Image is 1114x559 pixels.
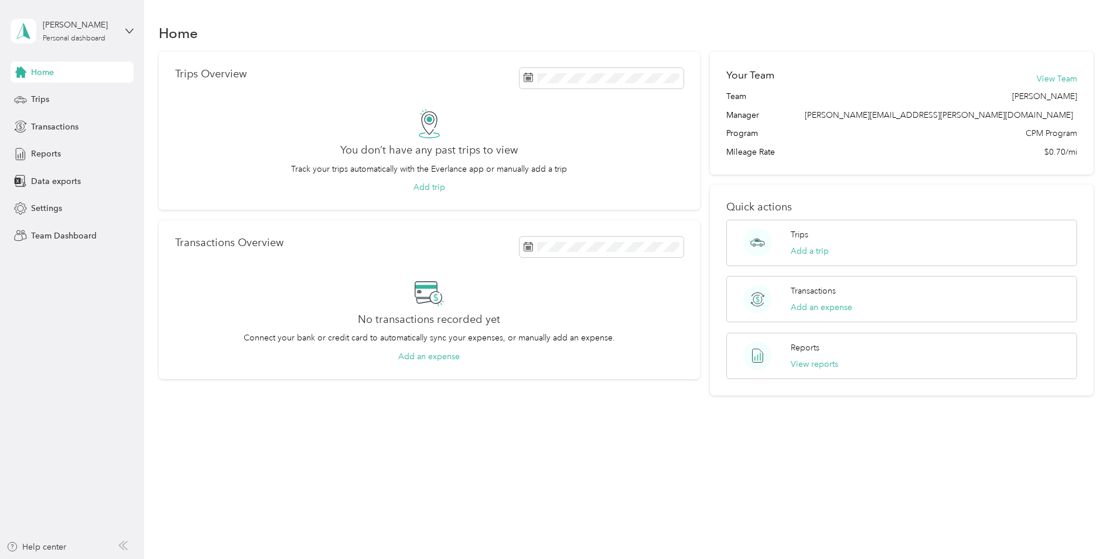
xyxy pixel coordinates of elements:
[31,230,97,242] span: Team Dashboard
[414,181,445,193] button: Add trip
[726,68,774,83] h2: Your Team
[6,541,66,553] button: Help center
[791,229,808,241] p: Trips
[791,301,852,313] button: Add an expense
[726,90,746,103] span: Team
[31,66,54,79] span: Home
[726,127,758,139] span: Program
[175,68,247,80] p: Trips Overview
[358,313,500,326] h2: No transactions recorded yet
[175,237,283,249] p: Transactions Overview
[1026,127,1077,139] span: CPM Program
[43,19,116,31] div: [PERSON_NAME]
[805,110,1073,120] span: [PERSON_NAME][EMAIL_ADDRESS][PERSON_NAME][DOMAIN_NAME]
[1012,90,1077,103] span: [PERSON_NAME]
[244,332,615,344] p: Connect your bank or credit card to automatically sync your expenses, or manually add an expense.
[159,27,198,39] h1: Home
[291,163,567,175] p: Track your trips automatically with the Everlance app or manually add a trip
[1044,146,1077,158] span: $0.70/mi
[1037,73,1077,85] button: View Team
[726,201,1077,213] p: Quick actions
[43,35,105,42] div: Personal dashboard
[31,93,49,105] span: Trips
[791,245,829,257] button: Add a trip
[398,350,460,363] button: Add an expense
[31,121,78,133] span: Transactions
[31,175,81,188] span: Data exports
[791,358,838,370] button: View reports
[726,146,775,158] span: Mileage Rate
[791,285,836,297] p: Transactions
[791,342,819,354] p: Reports
[31,202,62,214] span: Settings
[726,109,759,121] span: Manager
[1048,493,1114,559] iframe: Everlance-gr Chat Button Frame
[340,144,518,156] h2: You don’t have any past trips to view
[31,148,61,160] span: Reports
